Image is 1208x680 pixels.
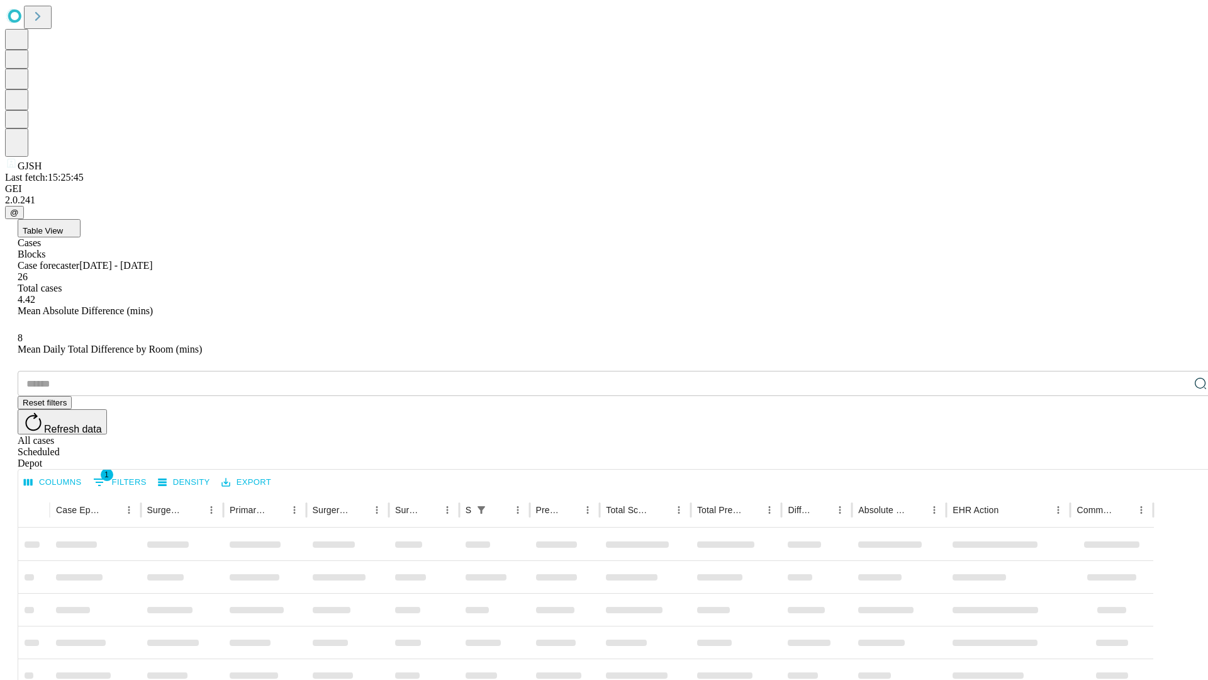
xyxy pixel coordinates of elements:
button: Menu [286,501,303,519]
button: Menu [670,501,688,519]
span: 1 [101,468,113,481]
span: Refresh data [44,424,102,434]
div: Case Epic Id [56,505,101,515]
div: Primary Service [230,505,266,515]
button: Menu [579,501,596,519]
button: Sort [421,501,439,519]
span: Total cases [18,283,62,293]
button: Sort [185,501,203,519]
button: Menu [203,501,220,519]
button: @ [5,206,24,219]
button: Menu [1132,501,1150,519]
button: Sort [350,501,368,519]
button: Sort [268,501,286,519]
div: Difference [788,505,812,515]
button: Density [155,473,213,492]
button: Sort [1000,501,1017,519]
div: Surgery Name [313,505,349,515]
span: 26 [18,271,28,282]
div: Absolute Difference [858,505,907,515]
button: Menu [1049,501,1067,519]
div: 1 active filter [473,501,490,519]
div: Predicted In Room Duration [536,505,561,515]
button: Sort [814,501,831,519]
button: Menu [368,501,386,519]
span: Case forecaster [18,260,79,271]
span: 8 [18,332,23,343]
button: Sort [491,501,509,519]
button: Reset filters [18,396,72,409]
button: Show filters [90,472,150,492]
button: Sort [652,501,670,519]
div: Comments [1077,505,1113,515]
span: @ [10,208,19,217]
button: Sort [1115,501,1132,519]
span: Reset filters [23,398,67,407]
button: Sort [908,501,926,519]
span: [DATE] - [DATE] [79,260,152,271]
div: GEI [5,183,1203,195]
div: Surgery Date [395,505,420,515]
button: Menu [120,501,138,519]
span: Mean Daily Total Difference by Room (mins) [18,344,202,354]
div: Total Predicted Duration [697,505,742,515]
span: GJSH [18,161,42,171]
button: Sort [103,501,120,519]
div: Total Scheduled Duration [606,505,651,515]
button: Menu [439,501,456,519]
button: Refresh data [18,409,107,434]
button: Sort [561,501,579,519]
span: Last fetch: 15:25:45 [5,172,84,183]
button: Menu [926,501,943,519]
span: 4.42 [18,294,35,305]
button: Select columns [21,473,85,492]
button: Menu [509,501,527,519]
button: Show filters [473,501,490,519]
span: Mean Absolute Difference (mins) [18,305,153,316]
div: EHR Action [953,505,998,515]
button: Menu [761,501,778,519]
button: Sort [743,501,761,519]
span: Table View [23,226,63,235]
button: Menu [831,501,849,519]
div: Scheduled In Room Duration [466,505,471,515]
div: 2.0.241 [5,195,1203,206]
button: Table View [18,219,81,237]
div: Surgeon Name [147,505,184,515]
button: Export [218,473,274,492]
